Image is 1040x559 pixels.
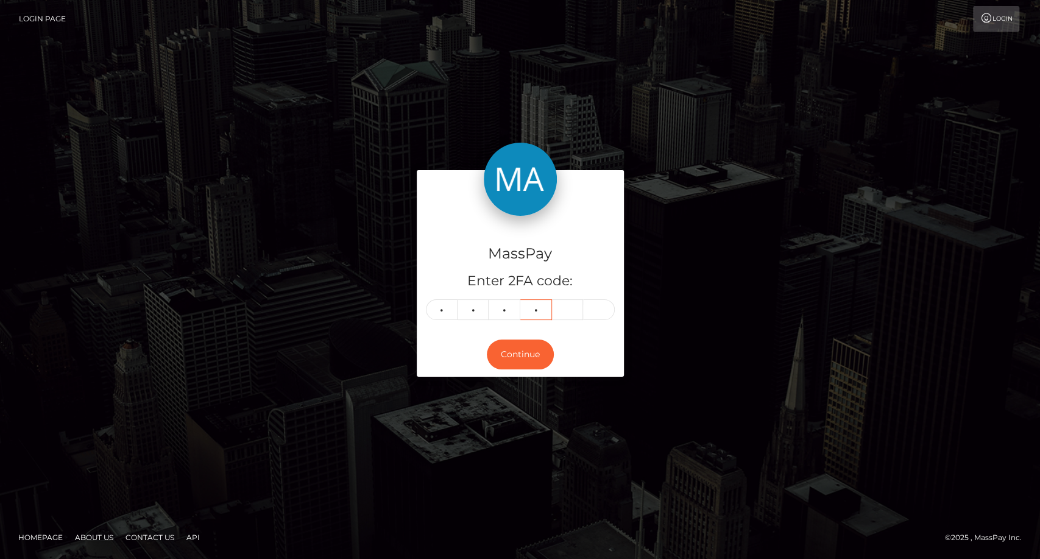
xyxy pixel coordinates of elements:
div: © 2025 , MassPay Inc. [945,531,1031,544]
h5: Enter 2FA code: [426,272,615,291]
button: Continue [487,340,554,369]
a: Login Page [19,6,66,32]
a: Contact Us [121,528,179,547]
img: MassPay [484,143,557,216]
a: Login [973,6,1019,32]
h4: MassPay [426,243,615,265]
a: About Us [70,528,118,547]
a: API [182,528,205,547]
a: Homepage [13,528,68,547]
